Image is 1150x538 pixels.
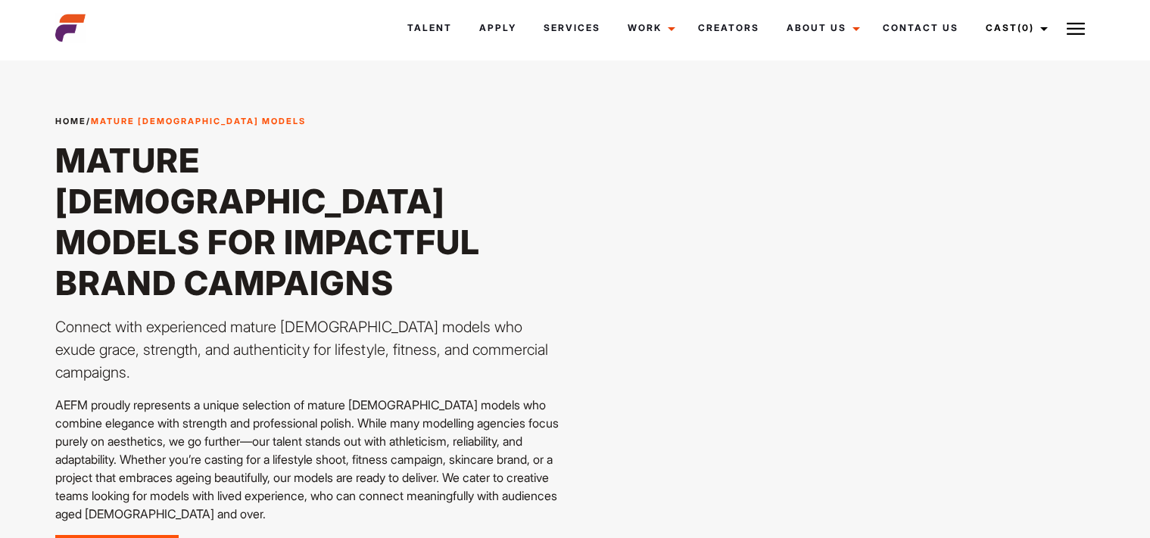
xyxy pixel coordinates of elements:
[466,8,530,48] a: Apply
[684,8,773,48] a: Creators
[530,8,614,48] a: Services
[55,115,306,128] span: /
[394,8,466,48] a: Talent
[55,396,566,523] p: AEFM proudly represents a unique selection of mature [DEMOGRAPHIC_DATA] models who combine elegan...
[55,316,566,384] p: Connect with experienced mature [DEMOGRAPHIC_DATA] models who exude grace, strength, and authenti...
[869,8,972,48] a: Contact Us
[91,116,306,126] strong: Mature [DEMOGRAPHIC_DATA] Models
[972,8,1057,48] a: Cast(0)
[1018,22,1034,33] span: (0)
[1067,20,1085,38] img: Burger icon
[55,116,86,126] a: Home
[55,13,86,43] img: cropped-aefm-brand-fav-22-square.png
[55,140,566,303] h1: Mature [DEMOGRAPHIC_DATA] Models for Impactful Brand Campaigns
[773,8,869,48] a: About Us
[614,8,684,48] a: Work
